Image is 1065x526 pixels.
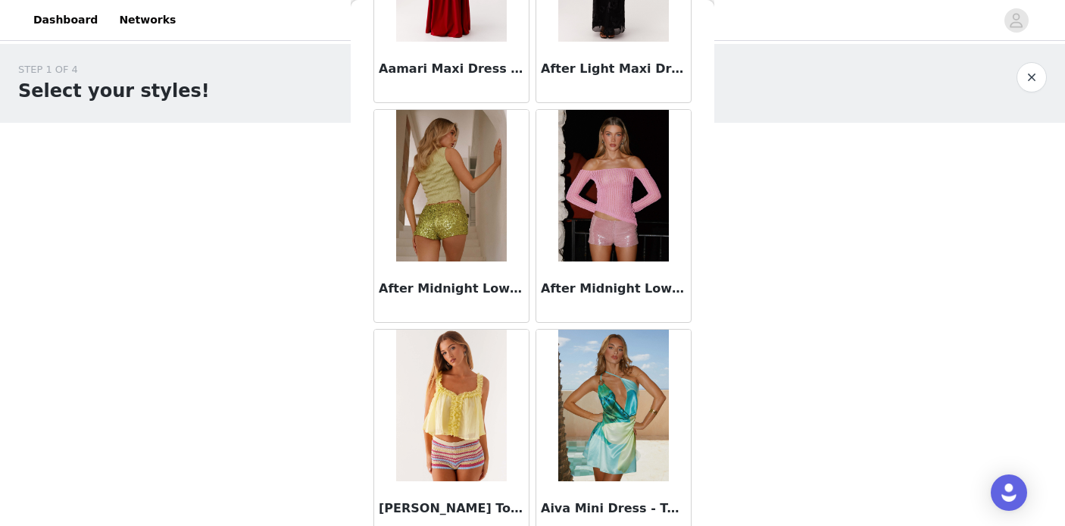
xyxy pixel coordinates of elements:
a: Dashboard [24,3,107,37]
h1: Select your styles! [18,77,210,105]
h3: Aiva Mini Dress - Turquoise Floral [541,499,686,518]
h3: [PERSON_NAME] Top - Yellow [379,499,524,518]
img: After Midnight Low Rise Sequin Mini Shorts - Pink [558,110,668,261]
h3: After Midnight Low Rise Sequin Mini Shorts - Pink [541,280,686,298]
div: avatar [1009,8,1023,33]
img: Aiva Mini Dress - Turquoise Floral [558,330,668,481]
img: Aimee Top - Yellow [396,330,506,481]
h3: Aamari Maxi Dress - Red [379,60,524,78]
div: Open Intercom Messenger [991,474,1027,511]
div: STEP 1 OF 4 [18,62,210,77]
h3: After Midnight Low Rise Sequin Mini Shorts - Olive [379,280,524,298]
a: Networks [110,3,185,37]
img: After Midnight Low Rise Sequin Mini Shorts - Olive [396,110,506,261]
h3: After Light Maxi Dress - Black [541,60,686,78]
